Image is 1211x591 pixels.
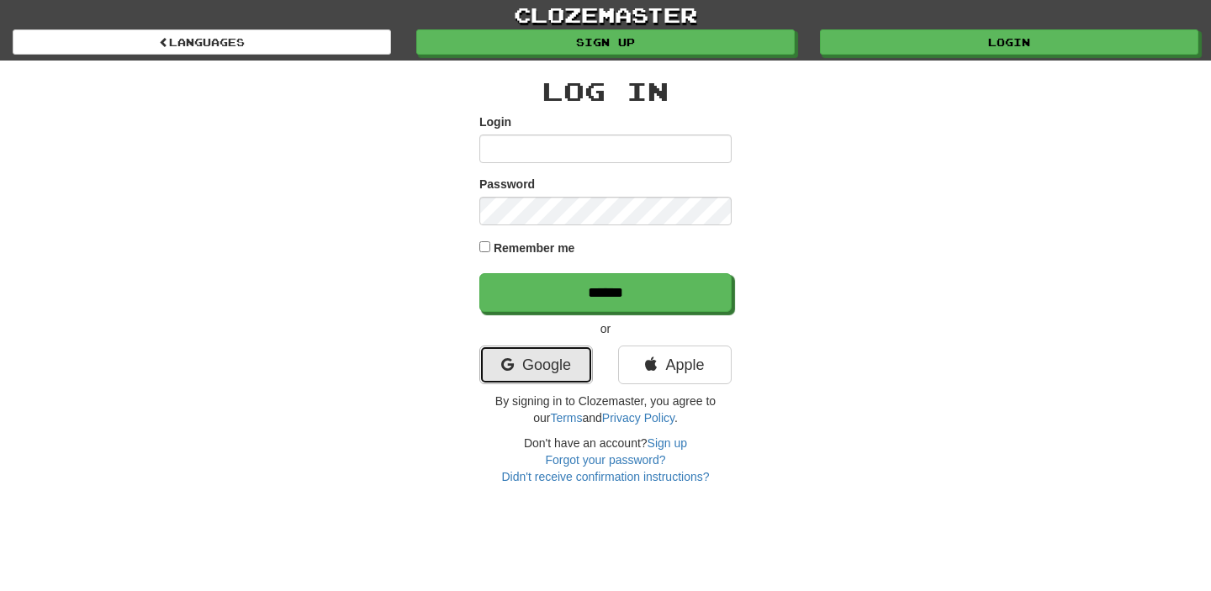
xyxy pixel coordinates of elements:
[479,113,511,130] label: Login
[479,346,593,384] a: Google
[501,470,709,483] a: Didn't receive confirmation instructions?
[820,29,1198,55] a: Login
[479,435,732,485] div: Don't have an account?
[479,77,732,105] h2: Log In
[618,346,732,384] a: Apple
[602,411,674,425] a: Privacy Policy
[648,436,687,450] a: Sign up
[479,320,732,337] p: or
[545,453,665,467] a: Forgot your password?
[416,29,795,55] a: Sign up
[550,411,582,425] a: Terms
[13,29,391,55] a: Languages
[479,393,732,426] p: By signing in to Clozemaster, you agree to our and .
[479,176,535,193] label: Password
[494,240,575,256] label: Remember me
